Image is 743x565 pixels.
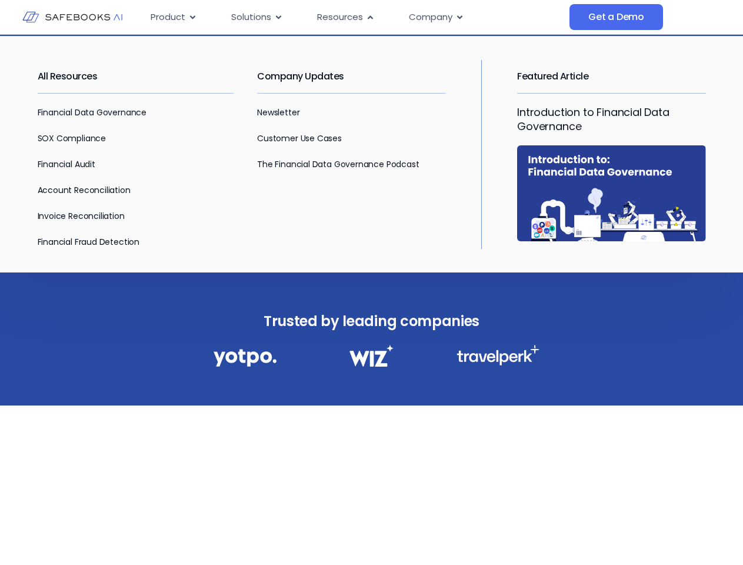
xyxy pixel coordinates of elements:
[214,345,276,370] img: Financial Data Governance 1
[257,60,446,93] h2: Company Updates
[257,107,299,118] a: Newsletter
[257,132,342,144] a: Customer Use Cases
[38,236,140,248] a: Financial Fraud Detection
[141,6,569,29] div: Menu Toggle
[38,210,125,222] a: Invoice Reconciliation
[317,11,363,24] span: Resources
[257,158,419,170] a: The Financial Data Governance Podcast
[517,60,705,93] h2: Featured Article
[457,345,539,365] img: Financial Data Governance 3
[231,11,271,24] span: Solutions
[38,107,147,118] a: Financial Data Governance
[409,11,452,24] span: Company
[38,132,106,144] a: SOX Compliance
[151,11,185,24] span: Product
[588,11,644,23] span: Get a Demo
[38,184,131,196] a: Account Reconciliation
[38,158,95,170] a: Financial Audit
[569,4,663,30] a: Get a Demo
[188,310,556,333] h3: Trusted by leading companies
[517,105,669,134] a: Introduction to Financial Data Governance
[141,6,569,29] nav: Menu
[344,345,399,367] img: Financial Data Governance 2
[38,69,98,83] a: All Resources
